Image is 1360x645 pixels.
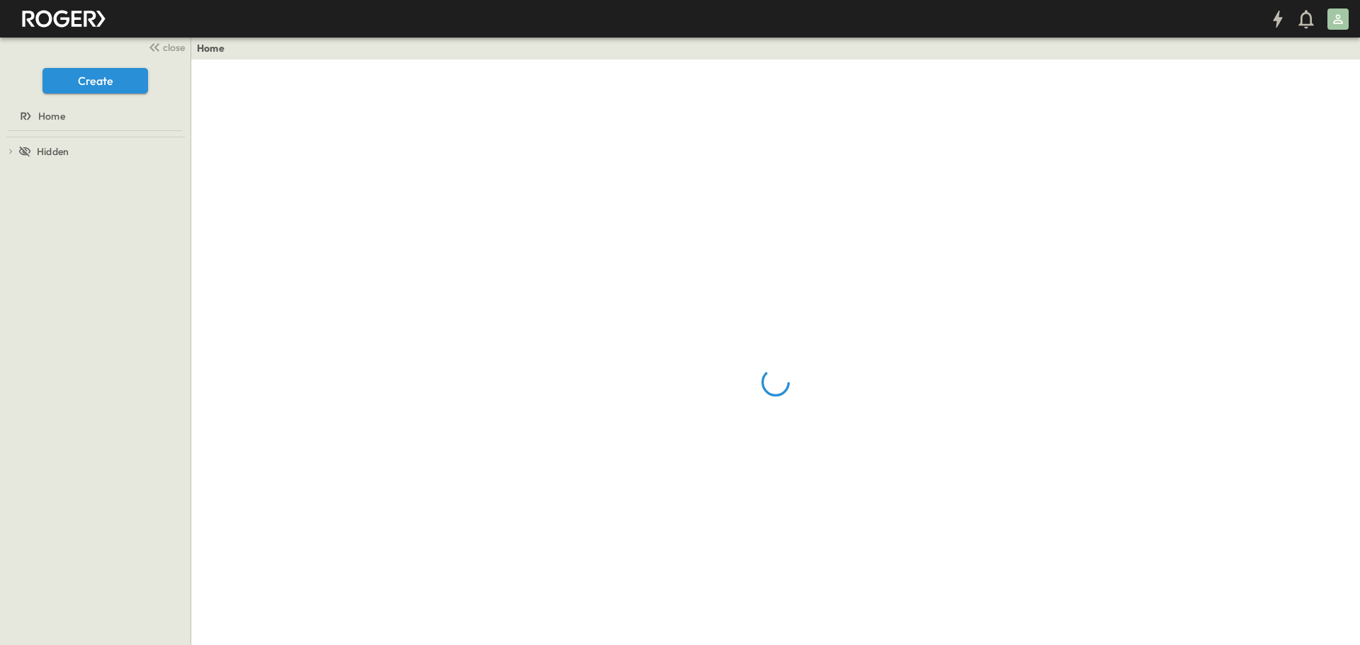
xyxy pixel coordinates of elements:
[38,109,65,123] span: Home
[197,41,233,55] nav: breadcrumbs
[163,40,185,55] span: close
[142,37,188,57] button: close
[197,41,225,55] a: Home
[42,68,148,93] button: Create
[3,106,185,126] a: Home
[37,144,69,159] span: Hidden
